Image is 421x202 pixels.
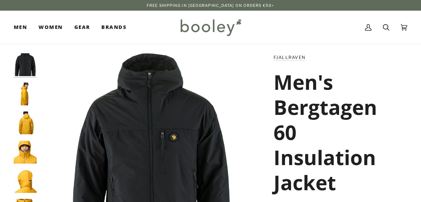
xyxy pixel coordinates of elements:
[274,55,306,60] a: Fjallraven
[14,24,27,31] span: Men
[14,83,37,105] img: Fjallraven Men's Bergtagen 60 Insulation Jacket - Booley Galway
[101,24,126,31] span: Brands
[14,111,37,134] img: Fjallraven Men's Bergtagen 60 Insulation Jacket - Booley Galway
[274,69,402,195] h1: Men's Bergtagen 60 Insulation Jacket
[177,16,244,38] img: Booley
[74,24,90,31] span: Gear
[69,11,96,44] a: Gear
[147,2,274,8] p: Free Shipping in [GEOGRAPHIC_DATA] on Orders €50+
[38,24,62,31] span: Women
[14,170,37,193] img: Fjallraven Men's Bergtagen 60 Insulation Jacket - Booley Galway
[14,11,33,44] a: Men
[14,53,37,76] img: Fjallraven Men's Bergtagen 60 Insulation Jacket Black / Deep Forest - Booley Galway
[14,141,37,164] img: Fjallraven Men's Bergtagen 60 Insulation Jacket - Booley Galway
[33,11,68,44] a: Women
[96,11,132,44] a: Brands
